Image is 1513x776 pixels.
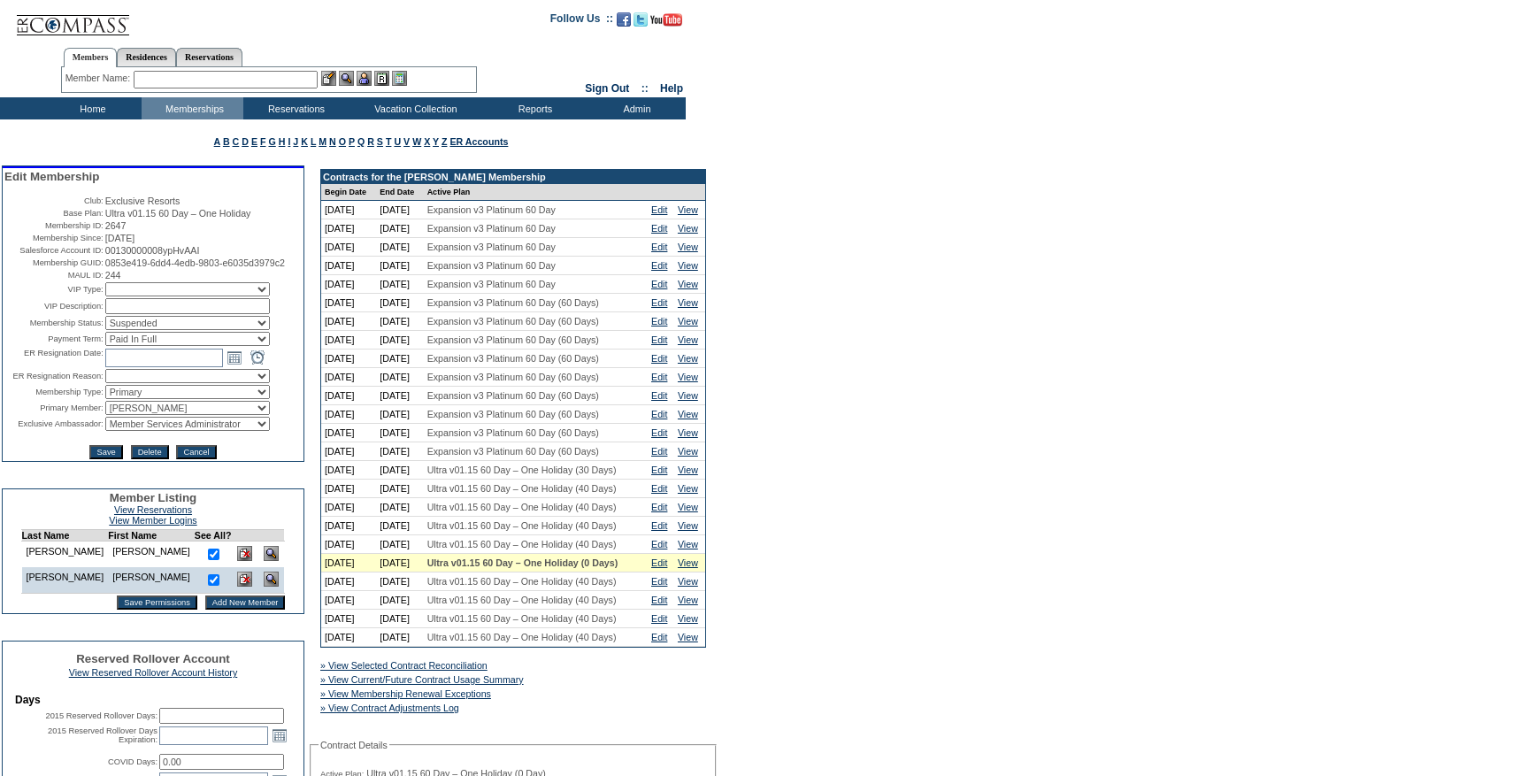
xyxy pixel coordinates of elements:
td: Days [15,694,291,706]
a: View [678,427,698,438]
a: View [678,390,698,401]
a: » View Contract Adjustments Log [320,703,459,713]
a: View [678,465,698,475]
a: Members [64,48,118,67]
span: Expansion v3 Platinum 60 Day (60 Days) [427,446,599,457]
a: » View Current/Future Contract Usage Summary [320,674,524,685]
td: Vacation Collection [345,97,482,119]
td: [PERSON_NAME] [108,567,195,594]
legend: Contract Details [319,740,389,750]
a: View [678,223,698,234]
a: Edit [651,409,667,419]
a: Edit [651,260,667,271]
a: Edit [651,576,667,587]
a: W [412,136,421,147]
td: [DATE] [321,480,376,498]
a: Open the calendar popup. [225,348,244,367]
a: Edit [651,223,667,234]
td: [DATE] [376,424,423,442]
input: Save [89,445,122,459]
td: [DATE] [321,387,376,405]
a: Residences [117,48,176,66]
td: End Date [376,184,423,201]
td: Follow Us :: [550,11,613,32]
a: View [678,632,698,642]
a: L [311,136,316,147]
span: Expansion v3 Platinum 60 Day (60 Days) [427,427,599,438]
td: Payment Term: [4,332,104,346]
a: Open the time view popup. [248,348,267,367]
td: MAUL ID: [4,270,104,280]
span: Edit Membership [4,170,99,183]
td: [DATE] [376,238,423,257]
td: [DATE] [321,628,376,647]
a: Edit [651,446,667,457]
a: View [678,409,698,419]
img: View Dashboard [264,572,279,587]
a: View [678,595,698,605]
a: View Reservations [114,504,192,515]
span: 00130000008ypHvAAI [105,245,200,256]
a: Help [660,82,683,95]
td: Membership Type: [4,385,104,399]
label: 2015 Reserved Rollover Days: [45,711,157,720]
a: B [223,136,230,147]
td: [DATE] [376,442,423,461]
a: Edit [651,595,667,605]
span: :: [641,82,649,95]
a: View [678,576,698,587]
span: Ultra v01.15 60 Day – One Holiday (40 Days) [427,483,617,494]
td: [DATE] [376,275,423,294]
img: View [339,71,354,86]
span: Expansion v3 Platinum 60 Day (60 Days) [427,372,599,382]
td: [DATE] [321,219,376,238]
label: COVID Days: [108,757,157,766]
td: Begin Date [321,184,376,201]
td: [DATE] [376,219,423,238]
input: Delete [131,445,169,459]
td: [DATE] [321,591,376,610]
span: Expansion v3 Platinum 60 Day (60 Days) [427,316,599,327]
td: [DATE] [321,498,376,517]
a: D [242,136,249,147]
td: [DATE] [376,387,423,405]
img: Reservations [374,71,389,86]
span: Ultra v01.15 60 Day – One Holiday (40 Days) [427,539,617,549]
td: [PERSON_NAME] [21,567,108,594]
a: Edit [651,297,667,308]
td: ER Resignation Date: [4,348,104,367]
a: Sign Out [585,82,629,95]
img: Delete [237,546,252,561]
td: Base Plan: [4,208,104,219]
td: Admin [584,97,686,119]
td: Membership Status: [4,316,104,330]
a: E [251,136,257,147]
span: Ultra v01.15 60 Day – One Holiday (40 Days) [427,595,617,605]
a: Edit [651,390,667,401]
a: Follow us on Twitter [634,18,648,28]
td: [DATE] [376,201,423,219]
td: Reservations [243,97,345,119]
img: b_edit.gif [321,71,336,86]
a: Q [357,136,365,147]
td: Salesforce Account ID: [4,245,104,256]
a: View [678,260,698,271]
td: [DATE] [321,368,376,387]
a: View [678,242,698,252]
input: Save Permissions [117,595,197,610]
td: Club: [4,196,104,206]
img: b_calculator.gif [392,71,407,86]
td: [DATE] [376,610,423,628]
a: View [678,446,698,457]
a: M [319,136,326,147]
span: Expansion v3 Platinum 60 Day [427,279,556,289]
td: Exclusive Ambassador: [4,417,104,431]
a: View [678,539,698,549]
a: I [288,136,290,147]
td: [DATE] [321,294,376,312]
td: [DATE] [376,331,423,350]
a: K [301,136,308,147]
a: Z [442,136,448,147]
span: Ultra v01.15 60 Day – One Holiday (40 Days) [427,520,617,531]
a: View Member Logins [109,515,196,526]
